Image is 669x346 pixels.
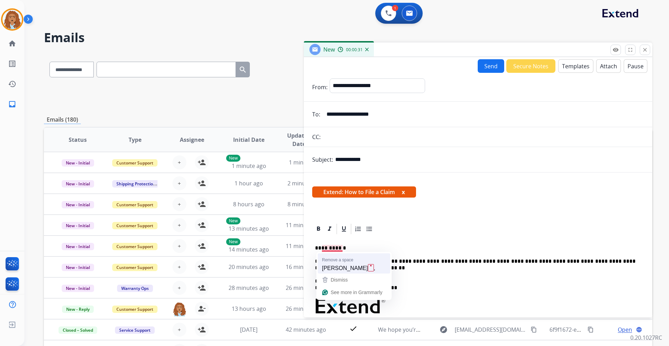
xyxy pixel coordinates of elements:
span: New - Initial [62,285,94,292]
button: + [172,218,186,232]
span: Customer Support [112,243,157,250]
mat-icon: person_add [198,158,206,167]
p: New [226,217,240,224]
button: + [172,197,186,211]
div: Bold [313,224,324,234]
span: 1 minute ago [289,159,323,166]
span: Status [69,136,87,144]
mat-icon: person_add [198,284,206,292]
span: New - Initial [62,180,94,187]
span: 13 hours ago [232,305,266,313]
button: + [172,281,186,295]
div: Italic [324,224,335,234]
span: 26 minutes ago [286,305,326,313]
button: Pause [624,59,647,73]
mat-icon: content_copy [587,326,594,333]
span: [EMAIL_ADDRESS][DOMAIN_NAME] [455,325,526,334]
mat-icon: search [239,66,247,74]
div: Ordered List [353,224,363,234]
span: New - Initial [62,159,94,167]
span: We hope you’re loving it! [378,326,443,333]
mat-icon: content_copy [531,326,537,333]
span: + [178,325,181,334]
span: Customer Support [112,222,157,229]
span: Assignee [180,136,204,144]
mat-icon: person_add [198,179,206,187]
button: Send [478,59,504,73]
span: 11 minutes ago [286,242,326,250]
button: Templates [558,59,593,73]
mat-icon: fullscreen [627,47,633,53]
span: Customer Support [112,159,157,167]
span: + [178,200,181,208]
mat-icon: explore [439,325,448,334]
span: + [178,242,181,250]
span: + [178,221,181,229]
p: New [226,155,240,162]
mat-icon: history [8,80,16,88]
button: + [172,239,186,253]
span: Closed – Solved [59,326,97,334]
p: 0.20.1027RC [630,333,662,342]
mat-icon: check [349,324,357,333]
span: Customer Support [112,201,157,208]
span: 20 minutes ago [229,263,269,271]
span: + [178,158,181,167]
button: Attach [596,59,621,73]
mat-icon: inbox [8,100,16,108]
span: Service Support [115,326,155,334]
img: agent-avatar [172,302,186,316]
p: CC: [312,133,321,141]
span: Type [129,136,141,144]
span: 1 hour ago [234,179,263,187]
span: 8 hours ago [233,200,264,208]
span: 2 minutes ago [287,179,325,187]
button: Secure Notes [506,59,555,73]
p: To: [312,110,320,118]
div: Underline [339,224,349,234]
span: 13 minutes ago [229,225,269,232]
span: 14 minutes ago [229,246,269,253]
mat-icon: person_remove [198,305,206,313]
span: 1 minute ago [232,162,266,170]
button: x [402,188,405,196]
span: New [323,46,335,53]
span: + [178,284,181,292]
span: Customer Support [112,264,157,271]
mat-icon: list_alt [8,60,16,68]
span: New - Initial [62,264,94,271]
span: New - Initial [62,201,94,208]
span: Open [618,325,632,334]
span: New - Initial [62,243,94,250]
span: 00:00:31 [346,47,363,53]
span: Extend: How to File a Claim [312,186,416,198]
div: 1 [392,5,398,11]
span: + [178,263,181,271]
span: [DATE] [240,326,257,333]
p: Emails (180) [44,115,81,124]
span: 42 minutes ago [286,326,326,333]
button: + [172,176,186,190]
div: Bullet List [364,224,375,234]
span: Customer Support [112,306,157,313]
p: Subject: [312,155,333,164]
span: + [178,179,181,187]
mat-icon: person_add [198,221,206,229]
span: 11 minutes ago [286,221,326,229]
mat-icon: person_add [198,325,206,334]
span: New - Initial [62,222,94,229]
mat-icon: close [642,47,648,53]
span: Warranty Ops [117,285,153,292]
span: 6f9f1672-eb81-4a71-a506-8134cdc64c47 [549,326,654,333]
button: + [172,155,186,169]
span: 16 minutes ago [286,263,326,271]
button: + [172,323,186,337]
span: Initial Date [233,136,264,144]
h2: Emails [44,31,652,45]
span: 28 minutes ago [229,284,269,292]
mat-icon: person_add [198,263,206,271]
p: From: [312,83,328,91]
span: Updated Date [283,131,315,148]
mat-icon: remove_red_eye [613,47,619,53]
mat-icon: person_add [198,242,206,250]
